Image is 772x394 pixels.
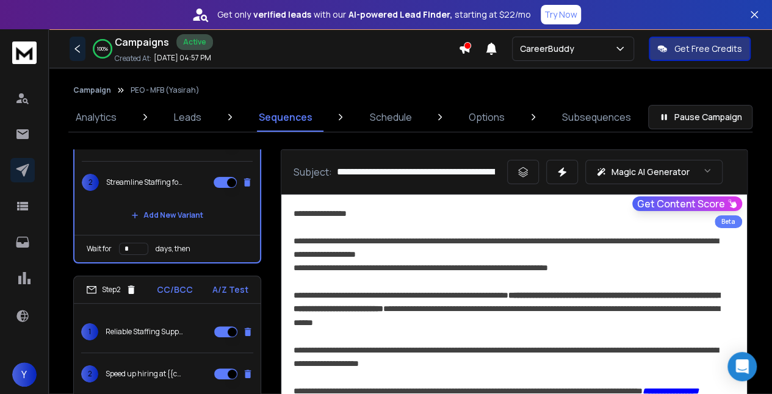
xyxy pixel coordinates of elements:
[611,166,690,178] p: Magic AI Generator
[649,37,751,61] button: Get Free Credits
[541,5,581,24] button: Try Now
[544,9,577,21] p: Try Now
[520,43,579,55] p: CareerBuddy
[251,102,320,132] a: Sequences
[369,110,411,124] p: Schedule
[97,45,108,52] p: 100 %
[73,84,261,263] li: Step1CC/BCCA/Z Test1Strengthen Loan Recovery Without Stretching Your Team2Streamline Staffing for...
[253,9,311,21] strong: verified leads
[157,284,193,296] p: CC/BCC
[362,102,419,132] a: Schedule
[562,110,631,124] p: Subsequences
[12,362,37,387] button: Y
[115,54,151,63] p: Created At:
[131,85,200,95] p: PEO - MFB (Yasirah)
[217,9,531,21] p: Get only with our starting at $22/mo
[106,327,184,337] p: Reliable Staffing Support for {{companyName}}
[176,34,213,50] div: Active
[555,102,638,132] a: Subsequences
[727,352,757,381] div: Open Intercom Messenger
[115,35,169,49] h1: Campaigns
[86,284,137,295] div: Step 2
[68,102,124,132] a: Analytics
[156,244,190,254] p: days, then
[632,196,742,211] button: Get Content Score
[585,160,723,184] button: Magic AI Generator
[12,41,37,64] img: logo
[81,323,98,340] span: 1
[106,369,184,379] p: Speed up hiring at {{companyName}} without compromising quality
[648,105,752,129] button: Pause Campaign
[73,85,111,95] button: Campaign
[76,110,117,124] p: Analytics
[259,110,312,124] p: Sequences
[154,53,211,63] p: [DATE] 04:57 PM
[81,365,98,382] span: 2
[674,43,742,55] p: Get Free Credits
[212,284,248,296] p: A/Z Test
[461,102,512,132] a: Options
[294,165,332,179] p: Subject:
[174,110,201,124] p: Leads
[715,215,742,228] div: Beta
[121,203,213,227] button: Add New Variant
[106,177,184,187] p: Streamline Staffing for Loan Officers & Relationship Managers
[167,102,209,132] a: Leads
[348,9,452,21] strong: AI-powered Lead Finder,
[87,244,112,254] p: Wait for
[82,174,99,191] span: 2
[469,110,505,124] p: Options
